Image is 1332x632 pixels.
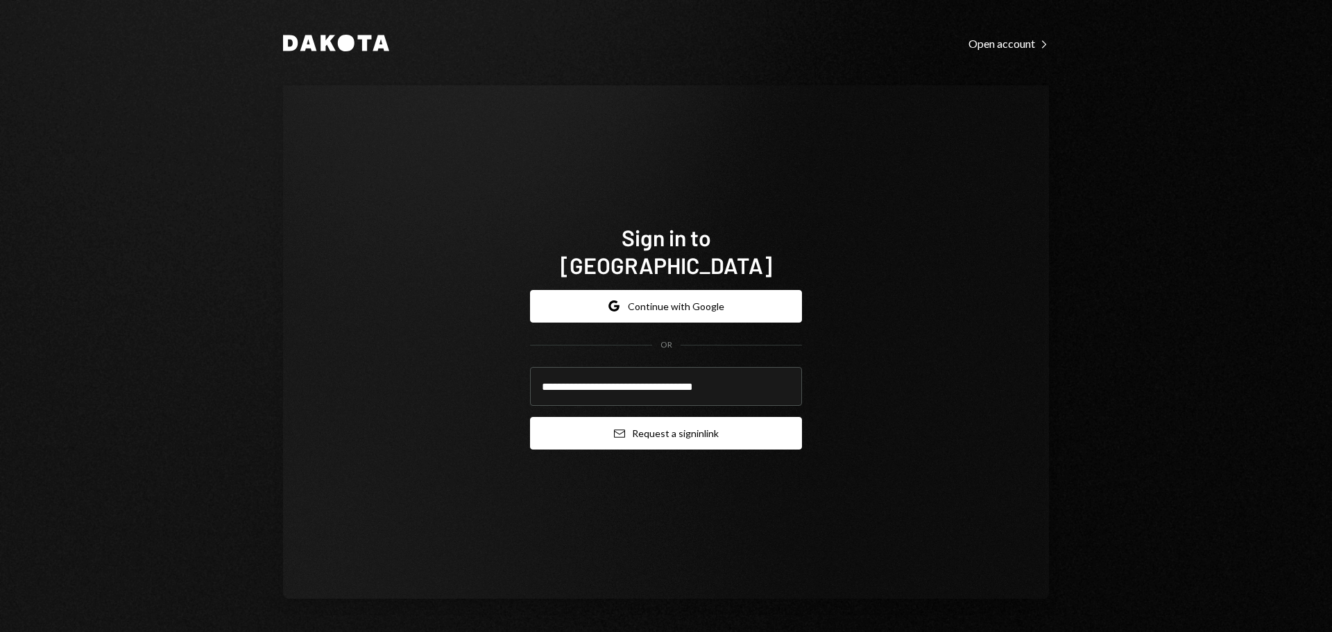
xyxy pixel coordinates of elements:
[968,37,1049,51] div: Open account
[530,417,802,450] button: Request a signinlink
[660,339,672,351] div: OR
[968,35,1049,51] a: Open account
[530,290,802,323] button: Continue with Google
[530,223,802,279] h1: Sign in to [GEOGRAPHIC_DATA]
